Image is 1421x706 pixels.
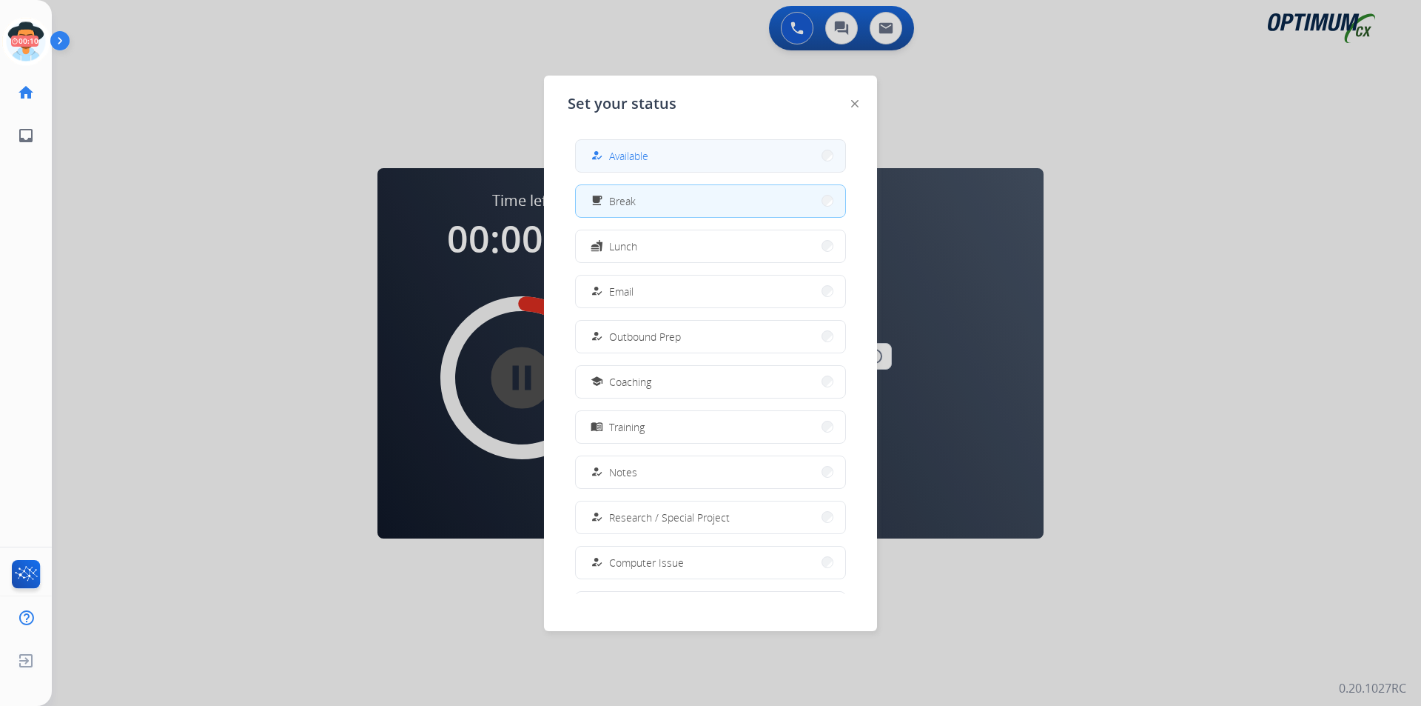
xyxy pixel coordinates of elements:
button: Computer Issue [576,547,845,579]
span: Training [609,419,645,435]
span: Set your status [568,93,676,114]
mat-icon: free_breakfast [591,195,603,207]
img: close-button [851,100,859,107]
button: Notes [576,456,845,488]
mat-icon: fastfood [591,240,603,253]
mat-icon: menu_book [591,421,603,433]
span: Computer Issue [609,555,684,570]
button: Training [576,411,845,443]
button: Internet Issue [576,592,845,624]
span: Lunch [609,239,637,254]
mat-icon: how_to_reg [591,330,603,343]
span: Break [609,193,636,209]
span: Available [609,148,648,164]
mat-icon: how_to_reg [591,150,603,162]
span: Outbound Prep [609,329,681,344]
mat-icon: home [17,84,35,101]
button: Coaching [576,366,845,398]
button: Available [576,140,845,172]
span: Notes [609,464,637,480]
mat-icon: how_to_reg [591,466,603,479]
span: Coaching [609,374,651,390]
button: Research / Special Project [576,502,845,533]
button: Lunch [576,230,845,262]
button: Email [576,276,845,307]
button: Outbound Prep [576,321,845,353]
mat-icon: how_to_reg [591,556,603,569]
span: Email [609,284,634,299]
button: Break [576,185,845,217]
mat-icon: school [591,376,603,388]
mat-icon: how_to_reg [591,285,603,298]
mat-icon: inbox [17,127,35,144]
p: 0.20.1027RC [1339,679,1406,697]
span: Research / Special Project [609,510,730,525]
mat-icon: how_to_reg [591,511,603,524]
